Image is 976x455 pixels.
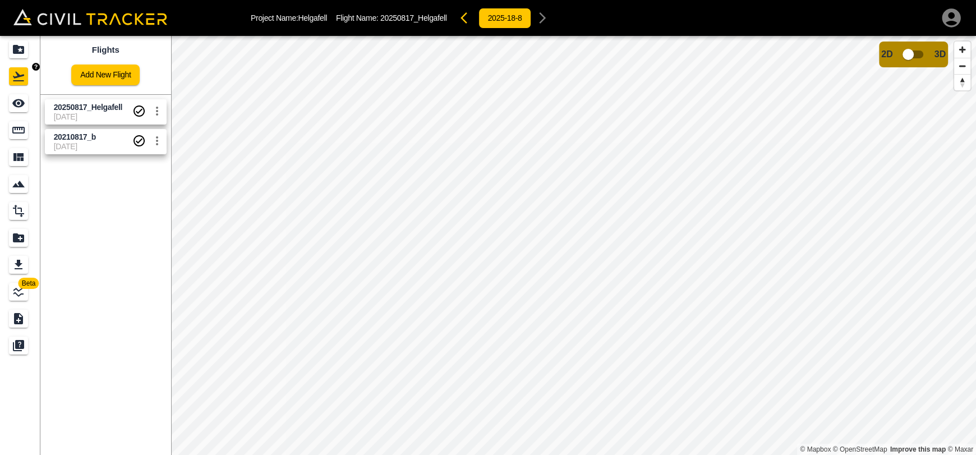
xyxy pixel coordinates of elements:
img: Civil Tracker [13,9,167,25]
a: Maxar [947,445,973,453]
span: 2D [881,49,892,59]
button: Zoom in [954,42,970,58]
span: 20250817_Helgafell [380,13,447,22]
span: 3D [934,49,946,59]
button: Reset bearing to north [954,74,970,90]
a: Mapbox [800,445,831,453]
a: Map feedback [890,445,946,453]
p: Project Name: Helgafell [251,13,327,22]
a: OpenStreetMap [833,445,887,453]
canvas: Map [171,36,976,455]
button: Zoom out [954,58,970,74]
p: Flight Name: [336,13,447,22]
button: 2025-18-8 [478,8,532,29]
